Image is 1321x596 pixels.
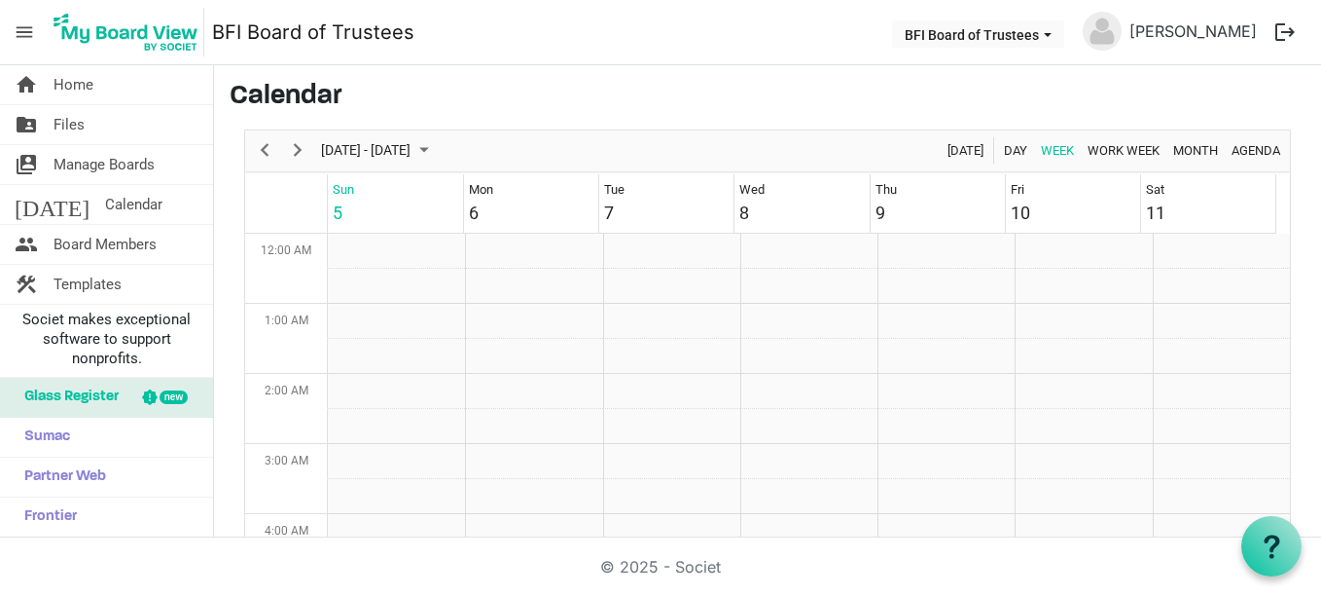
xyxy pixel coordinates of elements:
div: 6 [469,200,479,226]
span: folder_shared [15,105,38,144]
span: home [15,65,38,104]
button: Day [1001,138,1031,163]
div: October 05 - 11, 2025 [314,130,441,171]
a: BFI Board of Trustees [212,13,414,52]
span: 12:00 AM [261,243,311,257]
button: Previous [252,138,278,163]
div: Tue [604,180,625,200]
img: no-profile-picture.svg [1083,12,1122,51]
span: Glass Register [15,378,119,417]
span: 1:00 AM [265,314,308,327]
span: 2:00 AM [265,384,308,397]
span: construction [15,265,38,304]
div: 10 [1011,200,1030,226]
button: Week [1038,138,1078,163]
a: © 2025 - Societ [600,557,721,577]
span: Agenda [1230,138,1282,163]
span: [DATE] - [DATE] [319,138,412,163]
button: Work Week [1085,138,1163,163]
div: new [160,391,188,404]
button: Today [945,138,987,163]
span: Work Week [1086,138,1161,163]
span: Frontier [15,498,77,537]
span: Month [1171,138,1220,163]
button: Month [1170,138,1222,163]
div: previous period [248,130,281,171]
button: logout [1265,12,1305,53]
div: 8 [739,200,749,226]
span: menu [6,14,43,51]
span: Sumac [15,418,70,457]
span: Home [54,65,93,104]
div: Mon [469,180,493,200]
span: Week [1039,138,1076,163]
a: My Board View Logo [48,8,212,56]
span: 4:00 AM [265,524,308,538]
span: Partner Web [15,458,106,497]
span: Templates [54,265,122,304]
div: Thu [875,180,897,200]
span: 3:00 AM [265,454,308,467]
div: 7 [604,200,614,226]
div: next period [281,130,314,171]
a: [PERSON_NAME] [1122,12,1265,51]
span: Day [1002,138,1029,163]
div: Sun [333,180,354,200]
div: Fri [1011,180,1024,200]
button: Agenda [1229,138,1284,163]
span: people [15,225,38,264]
span: [DATE] [15,185,89,224]
span: Calendar [105,185,162,224]
span: Societ makes exceptional software to support nonprofits. [9,310,204,368]
span: [DATE] [946,138,985,163]
div: Sat [1146,180,1164,200]
img: My Board View Logo [48,8,204,56]
span: Files [54,105,85,144]
span: Manage Boards [54,145,155,184]
button: BFI Board of Trustees dropdownbutton [892,20,1064,48]
button: October 2025 [318,138,438,163]
div: 11 [1146,200,1165,226]
span: switch_account [15,145,38,184]
div: 5 [333,200,342,226]
div: 9 [875,200,885,226]
button: Next [285,138,311,163]
div: Wed [739,180,765,200]
span: Board Members [54,225,157,264]
h3: Calendar [230,81,1305,114]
